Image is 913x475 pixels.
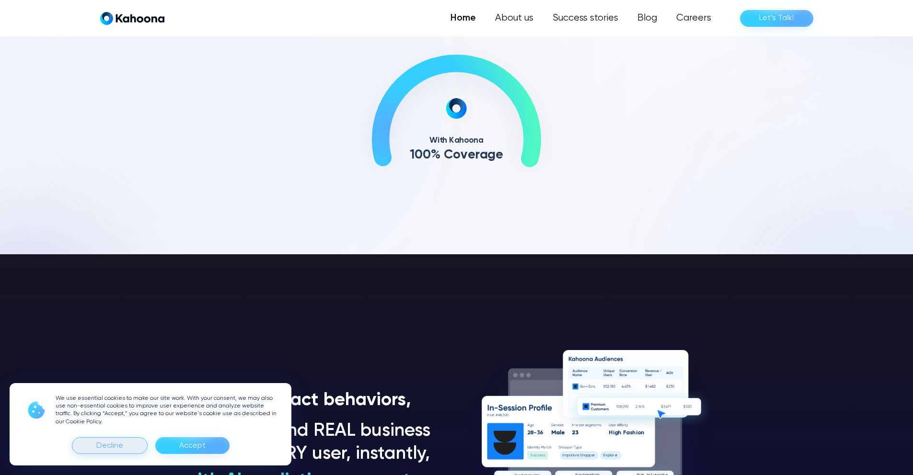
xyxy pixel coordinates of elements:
[572,454,574,458] text: s
[559,430,561,436] text: l
[530,430,534,436] text: 8
[575,430,578,436] text: 3
[533,430,537,436] text: -
[613,430,614,436] text: i
[561,430,565,436] text: e
[759,11,794,26] div: Let’s Talk!
[453,148,461,161] text: o
[610,454,610,458] text: l
[591,454,594,458] text: e
[632,430,636,436] text: h
[603,454,605,458] text: E
[441,9,485,28] a: Home
[487,413,509,417] g: User #48,520
[487,148,496,161] text: g
[507,413,509,417] text: 0
[609,430,613,436] text: H
[537,454,539,458] text: c
[536,430,540,436] text: 3
[637,430,641,436] text: o
[409,148,503,161] g: 100% Coverage
[489,413,492,417] text: s
[605,454,607,458] text: x
[491,413,494,417] text: e
[616,454,618,458] text: r
[574,454,575,458] text: i
[56,395,280,426] p: We use essential cookies to make our site work. With your consent, we may also use non-essential ...
[467,148,475,161] text: e
[184,420,436,466] h3: attributes, and REAL business value of EVERY user, instantly,
[475,148,480,161] text: r
[530,454,532,458] text: S
[589,454,591,458] text: p
[614,430,618,436] text: g
[584,454,587,458] text: o
[563,454,566,458] text: m
[636,430,637,436] text: i
[493,413,495,417] text: r
[461,148,468,161] text: v
[628,9,667,28] a: Blog
[155,437,230,454] div: Accept
[179,438,206,453] div: Accept
[409,148,414,161] text: 1
[527,430,530,436] text: 2
[541,454,543,458] text: s
[572,430,578,436] g: 23
[579,454,582,458] text: S
[527,430,543,436] g: 28-36
[587,454,589,458] text: p
[613,454,614,458] text: r
[572,430,575,436] text: 2
[540,430,543,436] text: 6
[543,9,628,28] a: Success stories
[556,430,560,436] text: a
[499,413,501,417] text: 8
[539,454,542,458] text: e
[532,454,534,458] text: u
[485,9,543,28] a: About us
[603,454,618,458] g: Explorer
[72,437,148,454] div: Decline
[614,454,617,458] text: e
[623,430,626,436] text: F
[575,454,577,458] text: v
[487,413,489,417] text: U
[100,11,164,25] a: home
[562,454,595,458] g: Impulsive Shopper
[551,430,556,436] text: M
[551,430,565,436] g: Male
[431,148,441,161] text: %
[530,454,545,458] g: Success
[611,454,613,458] text: o
[609,430,644,436] g: High Fashion
[594,454,595,458] text: r
[535,454,537,458] text: c
[503,413,505,417] text: 5
[415,148,423,161] text: 0
[423,148,431,161] text: 0
[607,454,610,458] text: p
[505,413,507,417] text: 2
[626,430,630,436] text: a
[543,454,545,458] text: s
[96,438,123,453] div: Decline
[582,454,584,458] text: h
[566,454,569,458] text: p
[569,454,571,458] text: u
[667,9,721,28] a: Careers
[444,148,453,161] text: C
[740,10,813,27] a: Let’s Talk!
[496,148,503,161] text: e
[495,413,497,417] text: #
[641,430,644,436] text: n
[480,148,488,161] text: a
[629,430,632,436] text: s
[618,430,621,436] text: h
[187,389,411,412] h3: Know the exact behaviors,
[497,413,500,417] text: 4
[577,454,579,458] text: e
